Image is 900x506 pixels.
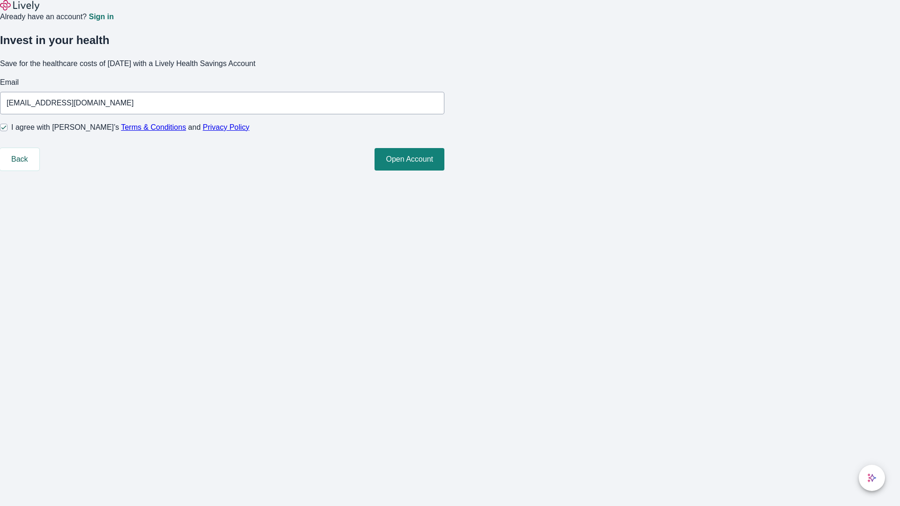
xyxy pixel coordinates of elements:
span: I agree with [PERSON_NAME]’s and [11,122,249,133]
svg: Lively AI Assistant [867,473,877,483]
button: Open Account [375,148,444,171]
button: chat [859,465,885,491]
a: Terms & Conditions [121,123,186,131]
a: Privacy Policy [203,123,250,131]
a: Sign in [89,13,113,21]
